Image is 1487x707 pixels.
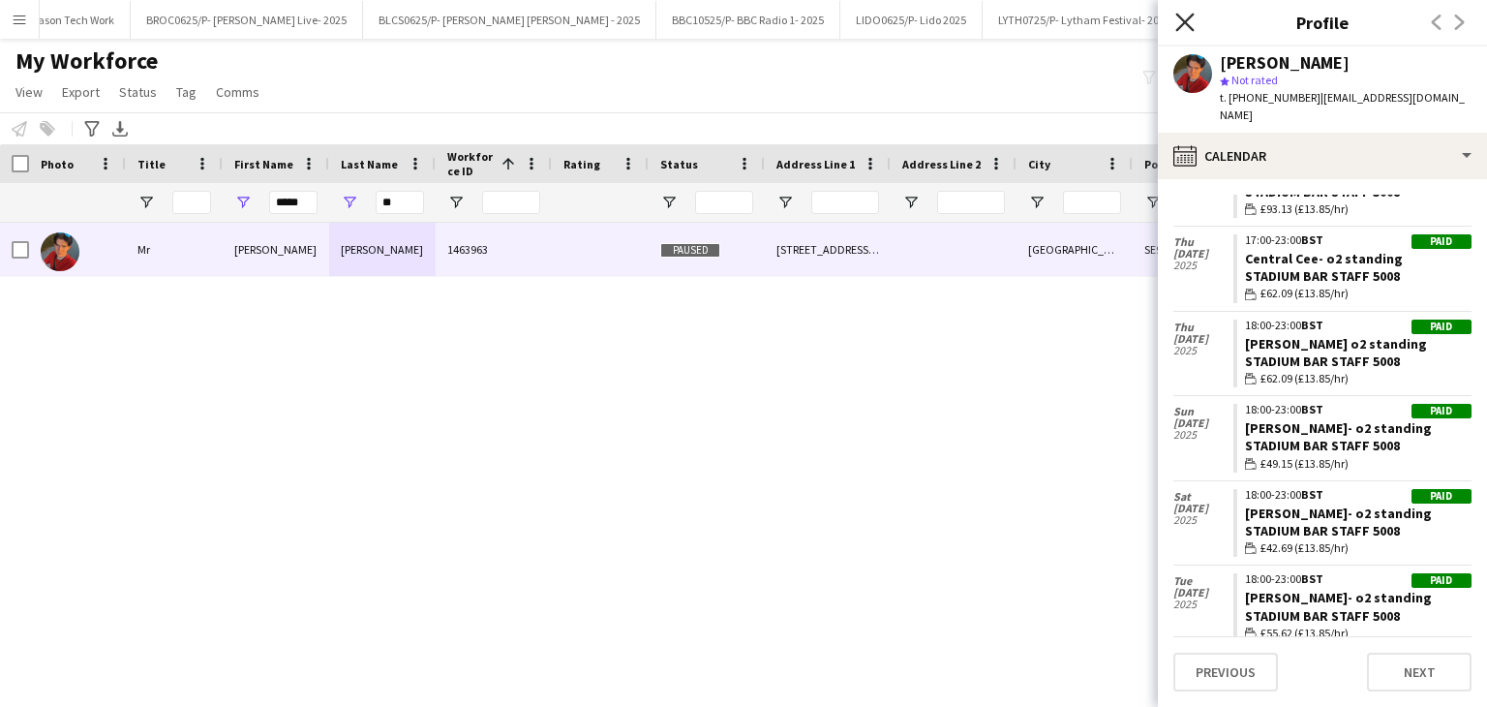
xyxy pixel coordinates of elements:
[1173,322,1233,333] span: Thu
[1173,599,1233,610] span: 2025
[1245,335,1427,353] a: [PERSON_NAME] o2 standing
[329,223,436,276] div: [PERSON_NAME]
[119,83,157,101] span: Status
[983,1,1187,39] button: LYTH0725/P- Lytham Festival- 2025
[660,157,698,171] span: Status
[172,191,211,214] input: Title Filter Input
[1245,522,1472,539] div: Stadium Bar Staff 5008
[1173,345,1233,356] span: 2025
[131,1,363,39] button: BROC0625/P- [PERSON_NAME] Live- 2025
[216,83,259,101] span: Comms
[234,157,293,171] span: First Name
[1301,318,1323,332] span: BST
[1245,267,1472,285] div: Stadium Bar Staff 5008
[1301,232,1323,247] span: BST
[563,157,600,171] span: Rating
[1260,455,1349,473] span: £49.15 (£13.85/hr)
[1411,234,1472,249] div: Paid
[1301,571,1323,586] span: BST
[1245,489,1472,501] div: 18:00-23:00
[1028,157,1050,171] span: City
[168,79,204,105] a: Tag
[1411,404,1472,418] div: Paid
[1133,223,1249,276] div: SE9 5RT
[41,232,79,271] img: Aidan Byrne
[447,149,494,178] span: Workforce ID
[1173,406,1233,417] span: Sun
[1301,487,1323,502] span: BST
[108,117,132,140] app-action-btn: Export XLSX
[1411,320,1472,334] div: Paid
[1245,320,1472,331] div: 18:00-23:00
[902,157,981,171] span: Address Line 2
[1220,54,1350,72] div: [PERSON_NAME]
[937,191,1005,214] input: Address Line 2 Filter Input
[363,1,656,39] button: BLCS0625/P- [PERSON_NAME] [PERSON_NAME] - 2025
[695,191,753,214] input: Status Filter Input
[776,157,855,171] span: Address Line 1
[1245,250,1403,267] a: Central Cee- o2 standing
[80,117,104,140] app-action-btn: Advanced filters
[341,194,358,211] button: Open Filter Menu
[1173,653,1278,692] button: Previous
[1173,429,1233,441] span: 2025
[660,194,678,211] button: Open Filter Menu
[376,191,424,214] input: Last Name Filter Input
[1245,419,1432,437] a: [PERSON_NAME]- o2 standing
[54,79,107,105] a: Export
[1173,491,1233,503] span: Sat
[811,191,879,214] input: Address Line 1 Filter Input
[15,46,158,76] span: My Workforce
[436,223,552,276] div: 1463963
[1144,194,1162,211] button: Open Filter Menu
[111,79,165,105] a: Status
[1245,573,1472,585] div: 18:00-23:00
[341,157,398,171] span: Last Name
[1017,223,1133,276] div: [GEOGRAPHIC_DATA]
[1028,194,1046,211] button: Open Filter Menu
[1173,503,1233,514] span: [DATE]
[1173,514,1233,526] span: 2025
[660,243,720,258] span: Paused
[1245,505,1432,522] a: [PERSON_NAME]- o2 standing
[234,194,252,211] button: Open Filter Menu
[176,83,197,101] span: Tag
[1260,200,1349,218] span: £93.13 (£13.85/hr)
[656,1,840,39] button: BBC10525/P- BBC Radio 1- 2025
[1158,133,1487,179] div: Calendar
[1144,157,1199,171] span: Post Code
[1411,573,1472,588] div: Paid
[1301,402,1323,416] span: BST
[223,223,329,276] div: [PERSON_NAME]
[1173,575,1233,587] span: Tue
[1260,370,1349,387] span: £62.09 (£13.85/hr)
[1260,539,1349,557] span: £42.69 (£13.85/hr)
[1260,625,1349,642] span: £55.62 (£13.85/hr)
[1173,236,1233,248] span: Thu
[1245,437,1472,454] div: Stadium Bar Staff 5008
[1245,234,1472,246] div: 17:00-23:00
[1245,589,1432,606] a: [PERSON_NAME]- o2 standing
[482,191,540,214] input: Workforce ID Filter Input
[1411,489,1472,504] div: Paid
[902,194,920,211] button: Open Filter Menu
[1063,191,1121,214] input: City Filter Input
[15,83,43,101] span: View
[137,194,155,211] button: Open Filter Menu
[208,79,267,105] a: Comms
[1245,353,1472,370] div: Stadium Bar Staff 5008
[776,194,794,211] button: Open Filter Menu
[447,194,465,211] button: Open Filter Menu
[1367,653,1472,692] button: Next
[8,79,50,105] a: View
[269,191,318,214] input: First Name Filter Input
[1173,248,1233,260] span: [DATE]
[1260,285,1349,302] span: £62.09 (£13.85/hr)
[1245,607,1472,625] div: Stadium Bar Staff 5008
[62,83,100,101] span: Export
[1173,333,1233,345] span: [DATE]
[765,223,891,276] div: [STREET_ADDRESS][PERSON_NAME]
[1173,417,1233,429] span: [DATE]
[41,157,74,171] span: Photo
[1220,90,1320,105] span: t. [PHONE_NUMBER]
